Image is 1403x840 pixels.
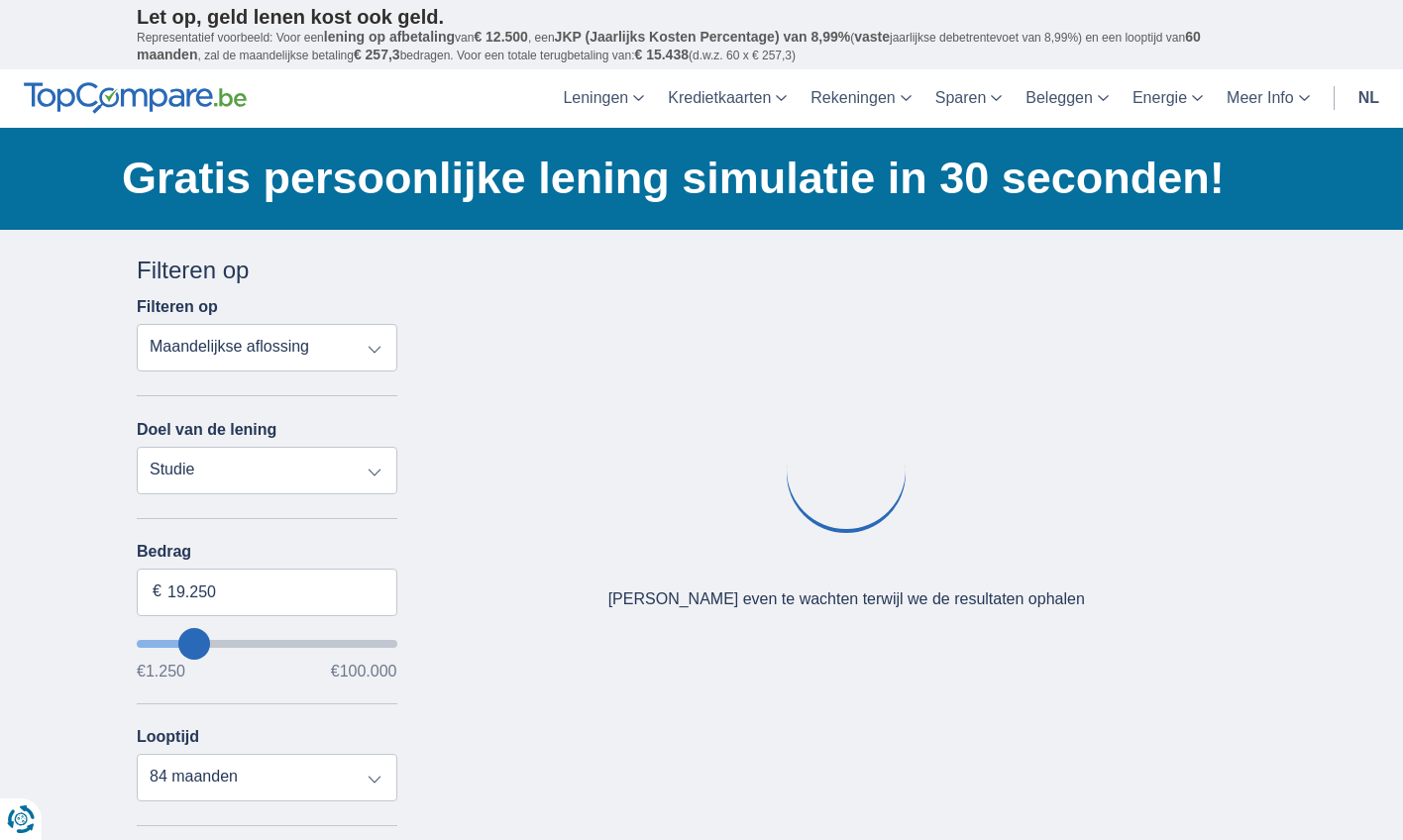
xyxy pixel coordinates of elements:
[1121,69,1215,128] a: Energie
[137,421,276,439] label: Doel van de lening
[656,69,799,128] a: Kredietkaarten
[1215,69,1322,128] a: Meer Info
[137,664,185,680] span: €1.250
[555,29,851,45] span: JKP (Jaarlijks Kosten Percentage) van 8,99%
[137,298,218,316] label: Filteren op
[137,728,199,746] label: Looptijd
[474,29,528,45] span: € 12.500
[137,640,397,648] input: wantToBorrow
[122,148,1266,209] h1: Gratis persoonlijke lening simulatie in 30 seconden!
[354,47,400,62] span: € 257,3
[137,29,1266,64] p: Representatief voorbeeld: Voor een van , een ( jaarlijkse debetrentevoet van 8,99%) en een loopti...
[137,254,397,287] div: Filteren op
[331,664,397,680] span: €100.000
[153,580,162,603] span: €
[923,69,1015,128] a: Sparen
[1347,69,1391,128] a: nl
[854,29,890,45] span: vaste
[24,82,247,114] img: TopCompare
[608,588,1085,611] div: [PERSON_NAME] even te wachten terwijl we de resultaten ophalen
[799,69,922,128] a: Rekeningen
[551,69,656,128] a: Leningen
[137,5,1266,29] p: Let op, geld lenen kost ook geld.
[1014,69,1121,128] a: Beleggen
[324,29,455,45] span: lening op afbetaling
[634,47,689,62] span: € 15.438
[137,543,397,561] label: Bedrag
[137,29,1201,62] span: 60 maanden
